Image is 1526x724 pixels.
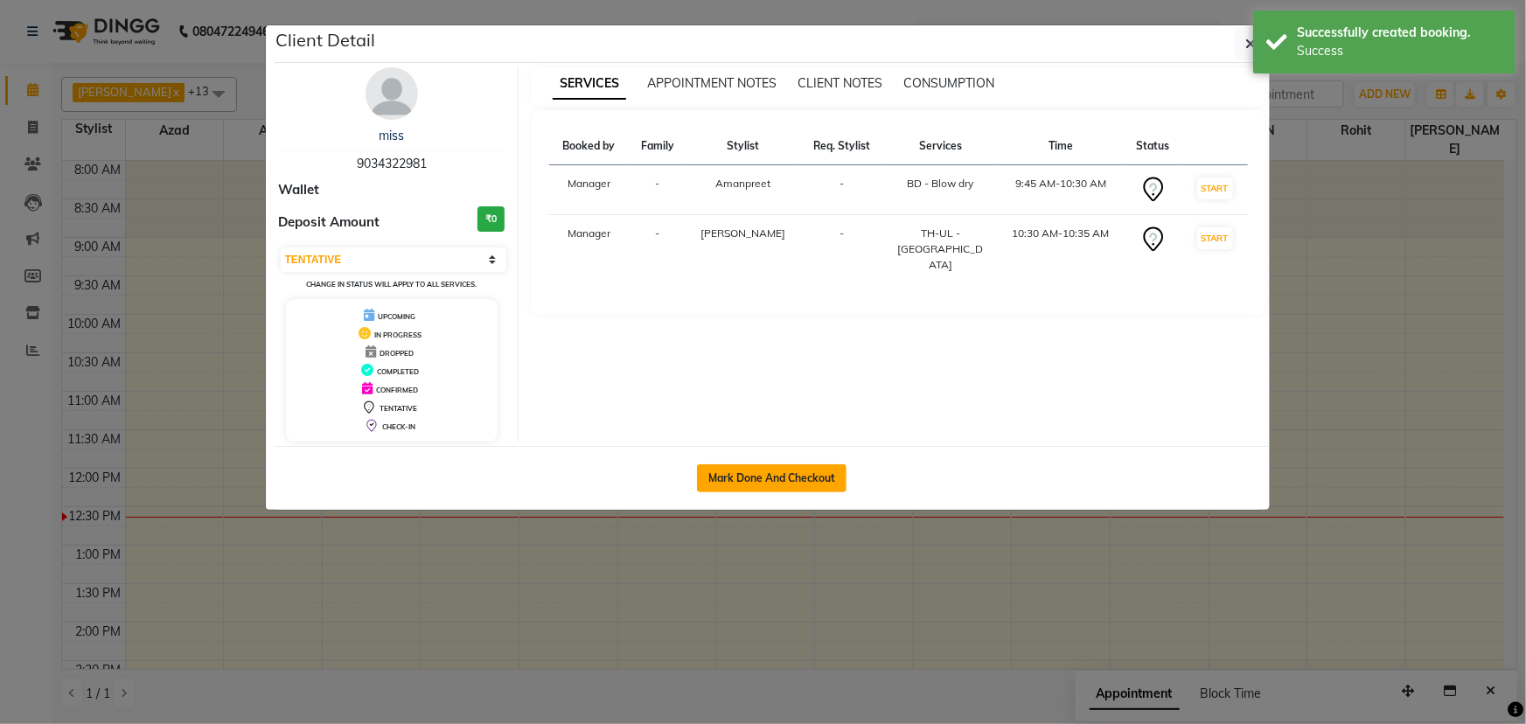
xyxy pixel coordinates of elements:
span: APPOINTMENT NOTES [647,75,777,91]
span: DROPPED [380,349,414,358]
span: CONFIRMED [376,386,418,394]
th: Services [884,128,997,165]
div: Successfully created booking. [1297,24,1502,42]
th: Time [997,128,1124,165]
td: Manager [549,165,628,215]
td: 9:45 AM-10:30 AM [997,165,1124,215]
img: avatar [366,67,418,120]
span: 9034322981 [357,156,427,171]
td: - [628,165,686,215]
td: Manager [549,215,628,284]
button: START [1197,227,1233,249]
span: COMPLETED [377,367,419,376]
td: - [800,215,884,284]
span: Wallet [279,180,320,200]
span: Deposit Amount [279,212,380,233]
td: 10:30 AM-10:35 AM [997,215,1124,284]
span: CONSUMPTION [903,75,994,91]
button: Mark Done And Checkout [697,464,847,492]
h5: Client Detail [276,27,376,53]
div: BD - Blow dry [895,176,986,191]
h3: ₹0 [477,206,505,232]
div: Success [1297,42,1502,60]
span: SERVICES [553,68,626,100]
span: [PERSON_NAME] [701,226,786,240]
span: CHECK-IN [382,422,415,431]
td: - [628,215,686,284]
button: START [1197,178,1233,199]
span: UPCOMING [378,312,415,321]
span: CLIENT NOTES [798,75,882,91]
span: Amanpreet [716,177,771,190]
th: Req. Stylist [800,128,884,165]
span: TENTATIVE [380,404,417,413]
th: Family [628,128,686,165]
small: Change in status will apply to all services. [306,280,477,289]
th: Stylist [686,128,800,165]
th: Booked by [549,128,628,165]
th: Status [1124,128,1182,165]
span: IN PROGRESS [374,331,422,339]
a: miss [379,128,404,143]
div: TH-UL - [GEOGRAPHIC_DATA] [895,226,986,273]
td: - [800,165,884,215]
